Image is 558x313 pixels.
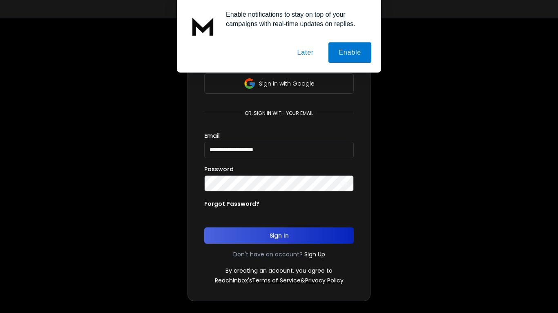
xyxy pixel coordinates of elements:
[204,227,354,244] button: Sign In
[328,42,371,63] button: Enable
[219,10,371,29] div: Enable notifications to stay on top of your campaigns with real-time updates on replies.
[204,166,234,172] label: Password
[287,42,324,63] button: Later
[204,133,220,139] label: Email
[204,73,354,94] button: Sign in with Google
[252,276,301,284] a: Terms of Service
[305,276,344,284] a: Privacy Policy
[259,79,315,88] p: Sign in with Google
[233,250,303,258] p: Don't have an account?
[187,10,219,42] img: notification icon
[304,250,325,258] a: Sign Up
[204,200,259,208] p: Forgot Password?
[215,276,344,284] p: ReachInbox's &
[225,267,333,275] p: By creating an account, you agree to
[241,110,317,117] p: or, sign in with your email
